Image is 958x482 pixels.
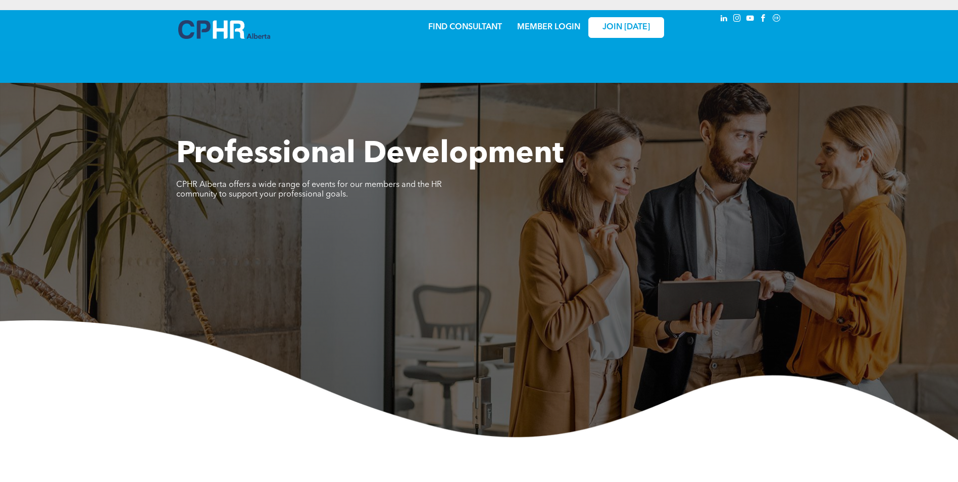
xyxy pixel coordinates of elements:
[771,13,782,26] a: Social network
[758,13,769,26] a: facebook
[178,20,270,39] img: A blue and white logo for cp alberta
[602,23,650,32] span: JOIN [DATE]
[732,13,743,26] a: instagram
[176,139,564,170] span: Professional Development
[176,181,442,199] span: CPHR Alberta offers a wide range of events for our members and the HR community to support your p...
[719,13,730,26] a: linkedin
[588,17,664,38] a: JOIN [DATE]
[428,23,502,31] a: FIND CONSULTANT
[745,13,756,26] a: youtube
[517,23,580,31] a: MEMBER LOGIN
